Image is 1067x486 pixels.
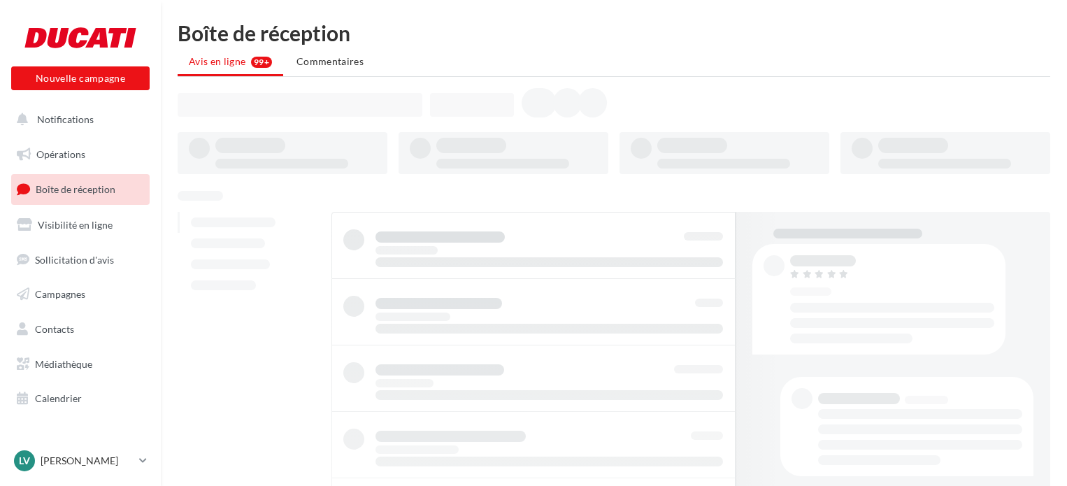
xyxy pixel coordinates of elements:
[11,448,150,474] a: Lv [PERSON_NAME]
[8,210,152,240] a: Visibilité en ligne
[36,148,85,160] span: Opérations
[8,174,152,204] a: Boîte de réception
[8,384,152,413] a: Calendrier
[8,315,152,344] a: Contacts
[8,350,152,379] a: Médiathèque
[36,183,115,195] span: Boîte de réception
[11,66,150,90] button: Nouvelle campagne
[37,113,94,125] span: Notifications
[35,323,74,335] span: Contacts
[38,219,113,231] span: Visibilité en ligne
[8,280,152,309] a: Campagnes
[35,392,82,404] span: Calendrier
[296,55,364,67] span: Commentaires
[178,22,1050,43] div: Boîte de réception
[35,288,85,300] span: Campagnes
[35,358,92,370] span: Médiathèque
[8,245,152,275] a: Sollicitation d'avis
[19,454,30,468] span: Lv
[41,454,134,468] p: [PERSON_NAME]
[8,140,152,169] a: Opérations
[35,253,114,265] span: Sollicitation d'avis
[8,105,147,134] button: Notifications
